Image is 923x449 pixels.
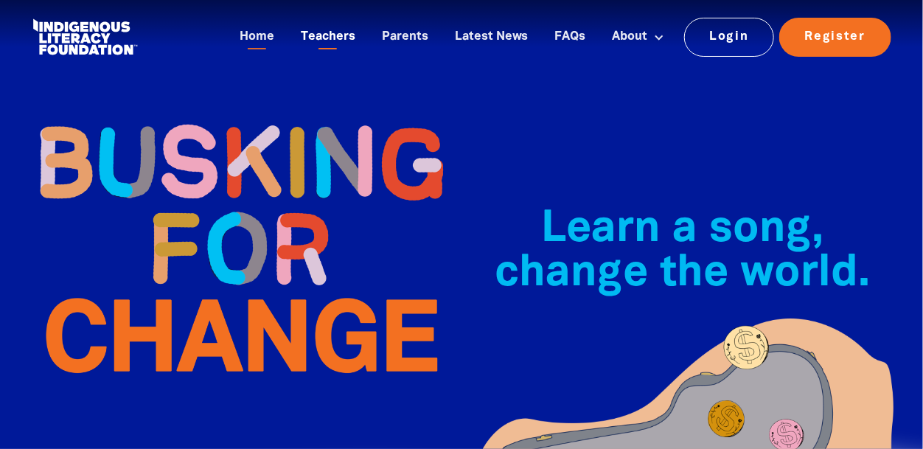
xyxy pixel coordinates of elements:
[231,25,283,49] a: Home
[684,18,775,56] a: Login
[292,25,364,49] a: Teachers
[604,25,673,49] a: About
[495,209,871,294] span: Learn a song, change the world.
[779,18,891,56] a: Register
[373,25,437,49] a: Parents
[546,25,595,49] a: FAQs
[446,25,537,49] a: Latest News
